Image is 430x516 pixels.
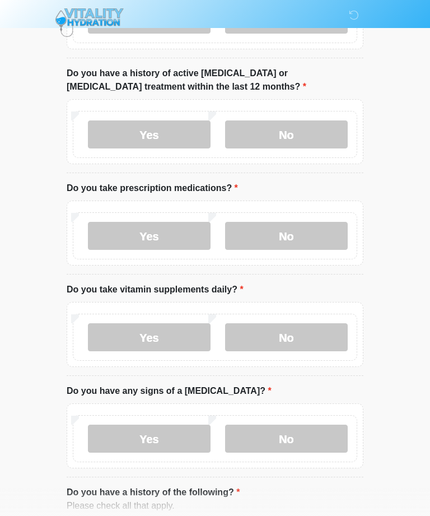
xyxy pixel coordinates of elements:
[225,425,348,453] label: No
[67,182,238,195] label: Do you take prescription medications?
[55,8,124,37] img: Vitality Hydration Logo
[67,486,240,499] label: Do you have a history of the following?
[225,120,348,148] label: No
[88,222,211,250] label: Yes
[225,323,348,351] label: No
[67,67,363,94] label: Do you have a history of active [MEDICAL_DATA] or [MEDICAL_DATA] treatment within the last 12 mon...
[225,222,348,250] label: No
[67,283,244,296] label: Do you take vitamin supplements daily?
[88,120,211,148] label: Yes
[67,384,272,398] label: Do you have any signs of a [MEDICAL_DATA]?
[88,425,211,453] label: Yes
[88,323,211,351] label: Yes
[67,499,363,513] div: Please check all that apply.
